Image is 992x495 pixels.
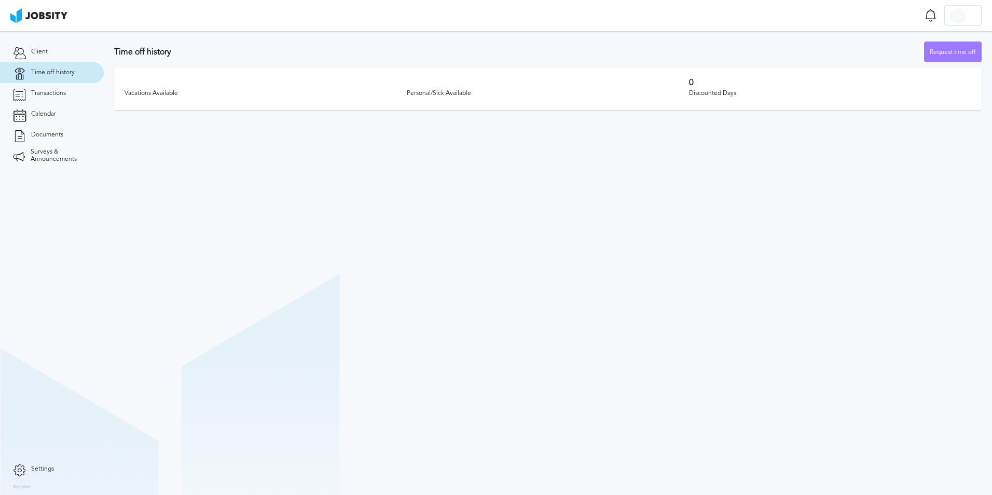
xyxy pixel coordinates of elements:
[689,78,971,87] h3: 0
[13,484,32,490] label: Version:
[924,42,982,62] button: Request time off
[31,465,54,473] span: Settings
[689,90,971,97] div: Discounted Days
[31,148,91,163] span: Surveys & Announcements
[10,8,67,23] img: ab4bad089aa723f57921c736e9817d99.png
[407,90,689,97] div: Personal/Sick Available
[31,69,75,76] span: Time off history
[31,90,66,97] span: Transactions
[925,42,981,63] div: Request time off
[114,47,924,57] h3: Time off history
[125,90,407,97] div: Vacations Available
[31,111,56,118] span: Calendar
[31,131,63,139] span: Documents
[31,48,48,56] span: Client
